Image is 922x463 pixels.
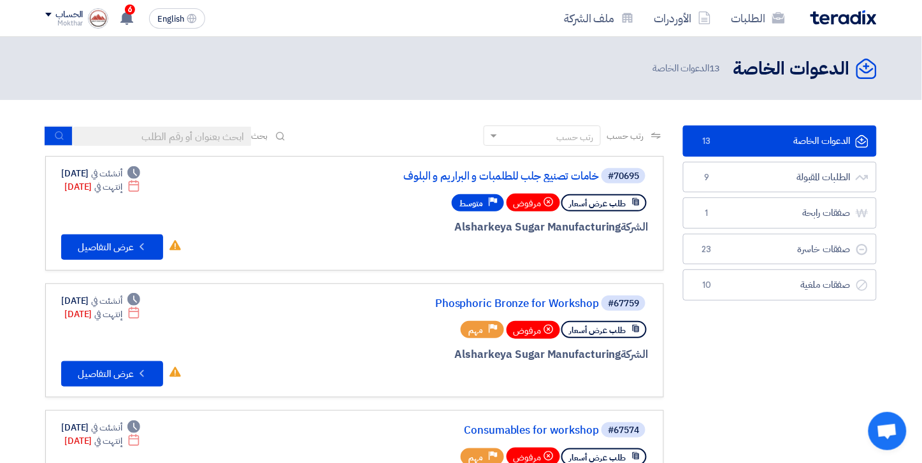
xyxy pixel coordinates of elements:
span: 9 [699,171,714,184]
span: English [157,15,184,24]
span: 13 [709,61,721,75]
span: بحث [251,129,268,143]
span: إنتهت في [94,180,122,194]
a: الأوردرات [644,3,721,33]
div: Mokthar [45,20,83,27]
a: صفقات خاسرة23 [683,234,877,265]
span: متوسط [459,197,483,210]
div: #70695 [608,172,639,181]
input: ابحث بعنوان أو رقم الطلب [73,127,251,146]
a: Open chat [868,412,907,450]
img: Teradix logo [810,10,877,25]
span: طلب عرض أسعار [569,197,626,210]
div: [DATE] [61,421,140,434]
button: English [149,8,205,29]
a: Phosphoric Bronze for Workshop [344,298,599,310]
span: 6 [125,4,135,15]
a: صفقات رابحة1 [683,197,877,229]
span: إنتهت في [94,434,122,448]
a: الدعوات الخاصة13 [683,125,877,157]
div: [DATE] [64,308,140,321]
div: Alsharkeya Sugar Manufacturing [342,346,648,363]
div: [DATE] [64,180,140,194]
div: #67574 [608,426,639,435]
div: رتب حسب [557,131,594,144]
span: أنشئت في [91,167,122,180]
span: 10 [699,279,714,292]
span: مهم [468,324,483,336]
button: عرض التفاصيل [61,361,163,387]
span: الدعوات الخاصة [653,61,723,76]
div: #67759 [608,299,639,308]
span: 13 [699,135,714,148]
div: [DATE] [61,294,140,308]
span: طلب عرض أسعار [569,324,626,336]
div: مرفوض [507,321,560,339]
a: الطلبات [721,3,795,33]
span: إنتهت في [94,308,122,321]
img: logo_1715669661184.jpg [88,8,108,29]
span: 23 [699,243,714,256]
span: الشركة [621,219,649,235]
a: الطلبات المقبولة9 [683,162,877,193]
div: [DATE] [64,434,140,448]
a: Consumables for workshop [344,425,599,436]
span: أنشئت في [91,294,122,308]
a: خامات تصنيع جلب للطلمبات و البراريم و البلوف [344,171,599,182]
span: الشركة [621,346,649,362]
h2: الدعوات الخاصة [733,57,850,82]
a: ملف الشركة [554,3,644,33]
div: الحساب [55,10,83,20]
button: عرض التفاصيل [61,234,163,260]
span: أنشئت في [91,421,122,434]
a: صفقات ملغية10 [683,269,877,301]
span: رتب حسب [607,129,644,143]
span: 1 [699,207,714,220]
div: Alsharkeya Sugar Manufacturing [342,219,648,236]
div: مرفوض [507,194,560,211]
div: [DATE] [61,167,140,180]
